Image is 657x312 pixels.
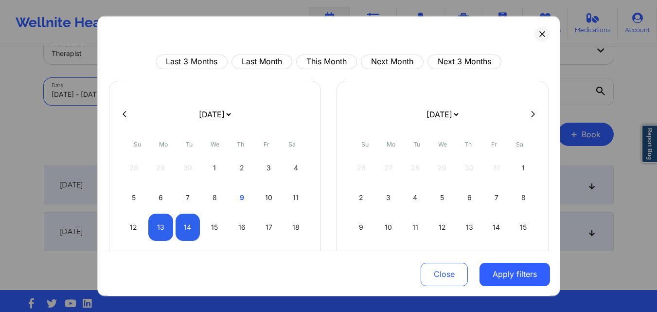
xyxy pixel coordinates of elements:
div: Sat Oct 04 2025 [284,154,308,181]
div: Sun Nov 09 2025 [349,213,374,240]
div: Tue Oct 07 2025 [176,184,200,211]
div: Thu Oct 09 2025 [230,184,254,211]
abbr: Friday [264,140,269,147]
div: Sun Oct 12 2025 [122,213,146,240]
abbr: Tuesday [186,140,193,147]
div: Thu Nov 13 2025 [457,213,482,240]
div: Thu Oct 02 2025 [230,154,254,181]
div: Fri Nov 14 2025 [484,213,509,240]
div: Sat Nov 22 2025 [511,243,536,270]
button: This Month [296,54,357,69]
div: Mon Nov 10 2025 [376,213,401,240]
div: Thu Oct 23 2025 [230,243,254,270]
div: Sat Nov 01 2025 [511,154,536,181]
div: Wed Nov 05 2025 [430,184,455,211]
abbr: Wednesday [211,140,219,147]
button: Last Month [231,54,292,69]
div: Mon Nov 03 2025 [376,184,401,211]
abbr: Tuesday [413,140,420,147]
div: Wed Nov 12 2025 [430,213,455,240]
abbr: Thursday [464,140,472,147]
div: Fri Oct 03 2025 [256,154,281,181]
div: Tue Nov 04 2025 [403,184,428,211]
button: Last 3 Months [156,54,228,69]
div: Wed Oct 15 2025 [202,213,227,240]
button: Next Month [361,54,424,69]
abbr: Thursday [237,140,244,147]
div: Fri Oct 10 2025 [256,184,281,211]
div: Thu Oct 16 2025 [230,213,254,240]
abbr: Monday [159,140,168,147]
div: Sat Oct 18 2025 [284,213,308,240]
abbr: Sunday [134,140,141,147]
div: Tue Oct 21 2025 [176,243,200,270]
div: Mon Oct 13 2025 [148,213,173,240]
div: Thu Nov 06 2025 [457,184,482,211]
abbr: Monday [387,140,395,147]
div: Fri Nov 21 2025 [484,243,509,270]
button: Apply filters [479,263,550,286]
div: Sun Nov 02 2025 [349,184,374,211]
div: Wed Nov 19 2025 [430,243,455,270]
div: Tue Oct 14 2025 [176,213,200,240]
div: Mon Oct 20 2025 [148,243,173,270]
div: Wed Oct 08 2025 [202,184,227,211]
div: Sun Nov 16 2025 [349,243,374,270]
div: Thu Nov 20 2025 [457,243,482,270]
abbr: Saturday [288,140,296,147]
div: Mon Oct 06 2025 [148,184,173,211]
button: Close [421,263,468,286]
abbr: Saturday [516,140,523,147]
div: Wed Oct 01 2025 [202,154,227,181]
abbr: Friday [491,140,497,147]
div: Mon Nov 17 2025 [376,243,401,270]
div: Fri Oct 24 2025 [256,243,281,270]
div: Sun Oct 19 2025 [122,243,146,270]
div: Fri Oct 17 2025 [256,213,281,240]
div: Wed Oct 22 2025 [202,243,227,270]
button: Next 3 Months [427,54,501,69]
div: Tue Nov 18 2025 [403,243,428,270]
div: Sat Oct 11 2025 [284,184,308,211]
div: Sat Oct 25 2025 [284,243,308,270]
abbr: Wednesday [438,140,447,147]
div: Sat Nov 15 2025 [511,213,536,240]
div: Sat Nov 08 2025 [511,184,536,211]
div: Tue Nov 11 2025 [403,213,428,240]
abbr: Sunday [361,140,369,147]
div: Fri Nov 07 2025 [484,184,509,211]
div: Sun Oct 05 2025 [122,184,146,211]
